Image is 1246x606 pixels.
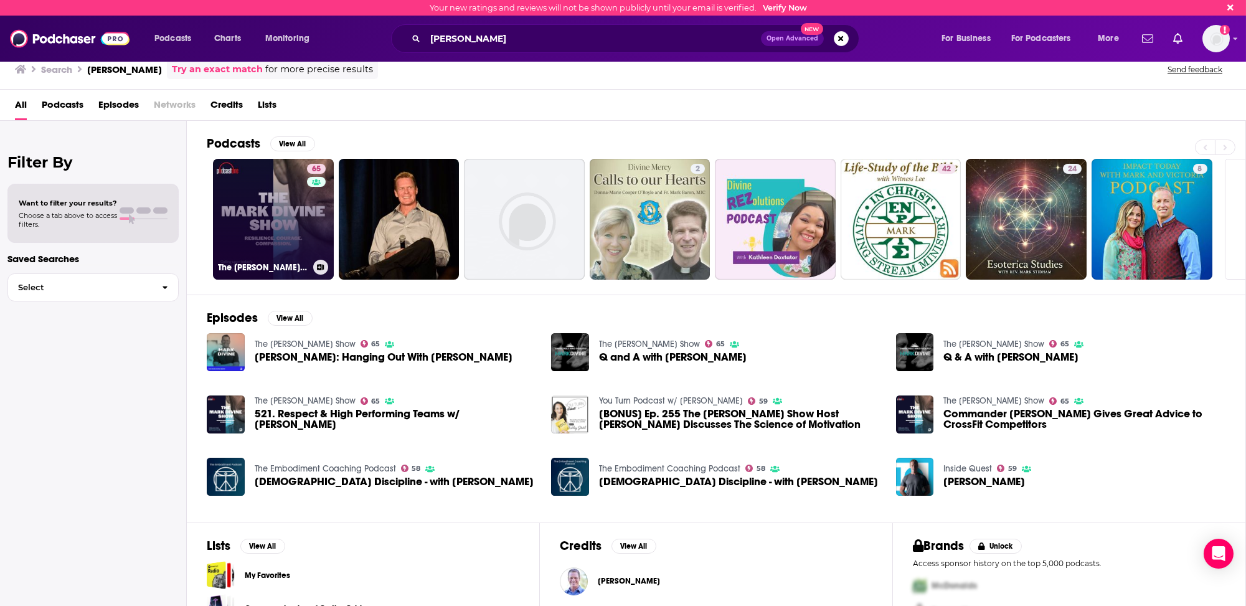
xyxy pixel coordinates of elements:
span: [BONUS] Ep. 255 The [PERSON_NAME] Show Host [PERSON_NAME] Discusses The Science of Motivation [599,409,881,430]
button: open menu [1003,29,1089,49]
span: 59 [1008,466,1017,471]
a: 65 [361,340,380,348]
span: for more precise results [265,62,373,77]
span: 65 [371,341,380,347]
img: Mark Divine [896,458,934,496]
a: 8 [1092,159,1212,280]
span: New [801,23,823,35]
span: 58 [412,466,420,471]
span: Choose a tab above to access filters. [19,211,117,229]
span: For Business [942,30,991,47]
a: 58 [745,465,765,472]
span: Networks [154,95,196,120]
img: User Profile [1202,25,1230,52]
button: Select [7,273,179,301]
a: 65 [1049,340,1069,348]
a: 59 [997,465,1017,472]
span: 521. Respect & High Performing Teams w/ [PERSON_NAME] [255,409,537,430]
a: PodcastsView All [207,136,315,151]
button: open menu [933,29,1006,49]
button: Mark DivineMark Divine [560,561,872,601]
img: Q & A with Mark Divine [896,333,934,371]
a: 65 [705,340,725,348]
span: Open Advanced [767,36,818,42]
button: Unlock [970,539,1022,554]
a: Inside Quest [943,463,992,474]
a: Zen Discipline - with Mark Divine [599,476,878,487]
a: 8 [1193,164,1207,174]
a: EpisodesView All [207,310,313,326]
span: [DEMOGRAPHIC_DATA] Discipline - with [PERSON_NAME] [255,476,534,487]
span: My Favorites [207,561,235,589]
img: 521. Respect & High Performing Teams w/ Mark Divine [207,395,245,433]
a: 2 [590,159,710,280]
img: [BONUS] Ep. 255 The Mark Divine Show Host Mark Divine Discusses The Science of Motivation [551,395,589,433]
span: [PERSON_NAME]: Hanging Out With [PERSON_NAME] [255,352,512,362]
a: 59 [748,397,768,405]
a: 521. Respect & High Performing Teams w/ Mark Divine [255,409,537,430]
h3: [PERSON_NAME] [87,64,162,75]
span: For Podcasters [1011,30,1071,47]
button: Send feedback [1164,64,1226,75]
a: 65 [361,397,380,405]
span: 65 [371,399,380,404]
div: Search podcasts, credits, & more... [403,24,871,53]
a: Mark Divine: Hanging Out With Mark AMA [255,352,512,362]
span: Want to filter your results? [19,199,117,207]
a: 65 [307,164,326,174]
a: Commander Mark Divine Gives Great Advice to CrossFit Competitors [943,409,1225,430]
a: Try an exact match [172,62,263,77]
a: 24 [1063,164,1082,174]
span: 59 [759,399,768,404]
a: My Favorites [245,569,290,582]
span: Select [8,283,152,291]
img: Zen Discipline - with Mark Divine [551,458,589,496]
a: The Mark Divine Show [599,339,700,349]
a: 42 [841,159,961,280]
a: The Mark Divine Show [943,395,1044,406]
button: Show profile menu [1202,25,1230,52]
span: [PERSON_NAME] [598,576,660,586]
a: All [15,95,27,120]
img: First Pro Logo [908,573,932,599]
h2: Podcasts [207,136,260,151]
a: Charts [206,29,248,49]
a: The Embodiment Coaching Podcast [255,463,396,474]
a: Mark Divine [943,476,1025,487]
a: Mark Divine: Hanging Out With Mark AMA [207,333,245,371]
span: 2 [696,163,700,176]
a: ListsView All [207,538,285,554]
h3: Search [41,64,72,75]
input: Search podcasts, credits, & more... [425,29,761,49]
p: Access sponsor history on the top 5,000 podcasts. [913,559,1225,568]
h2: Lists [207,538,230,554]
a: Show notifications dropdown [1168,28,1187,49]
a: Zen Discipline - with Mark Divine [207,458,245,496]
img: Mark Divine [560,567,588,595]
span: [PERSON_NAME] [943,476,1025,487]
h3: The [PERSON_NAME] Show [218,262,308,273]
span: Podcasts [154,30,191,47]
img: Q and A with Mark Divine [551,333,589,371]
span: 24 [1068,163,1077,176]
a: 42 [937,164,956,174]
span: More [1098,30,1119,47]
img: Commander Mark Divine Gives Great Advice to CrossFit Competitors [896,395,934,433]
button: open menu [146,29,207,49]
button: open menu [1089,29,1135,49]
span: [DEMOGRAPHIC_DATA] Discipline - with [PERSON_NAME] [599,476,878,487]
span: 8 [1198,163,1202,176]
a: Episodes [98,95,139,120]
h2: Brands [913,538,965,554]
span: Q and A with [PERSON_NAME] [599,352,747,362]
a: Credits [210,95,243,120]
a: The Mark Divine Show [943,339,1044,349]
